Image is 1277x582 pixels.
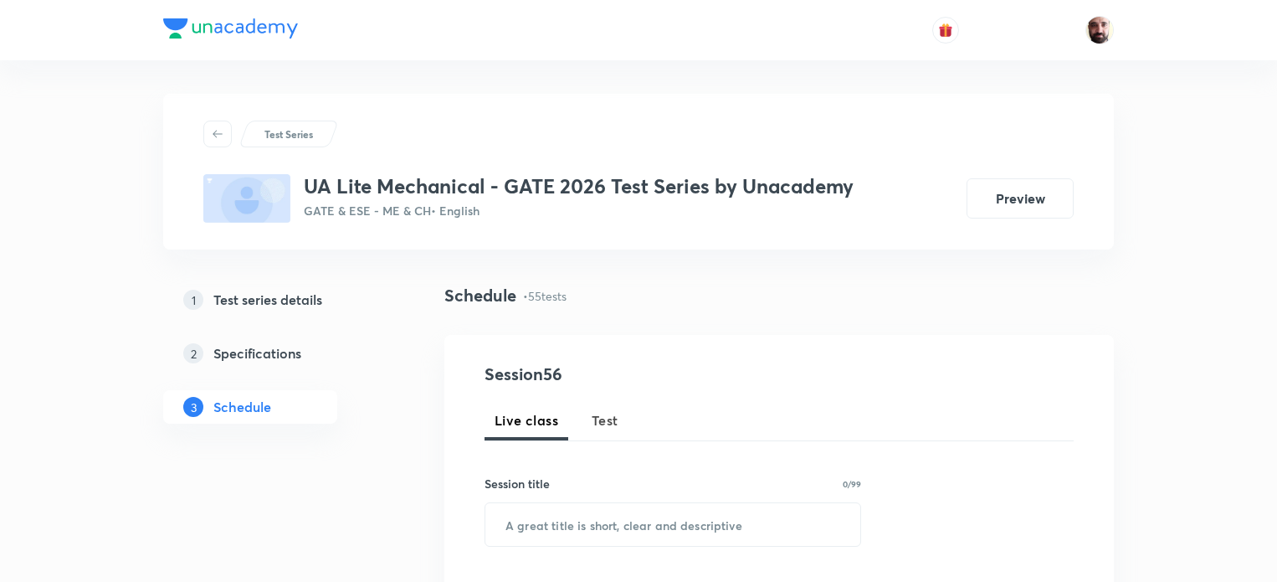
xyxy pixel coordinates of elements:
[213,343,301,363] h5: Specifications
[485,362,790,387] h4: Session 56
[967,178,1074,219] button: Preview
[183,397,203,417] p: 3
[203,174,290,223] img: fallback-thumbnail.png
[485,503,860,546] input: A great title is short, clear and descriptive
[523,287,567,305] p: • 55 tests
[213,397,271,417] h5: Schedule
[1085,16,1114,44] img: Devendra BHARDWAJ
[843,480,861,488] p: 0/99
[163,283,391,317] a: 1Test series details
[213,290,322,310] h5: Test series details
[495,410,558,430] span: Live class
[938,23,953,38] img: avatar
[163,18,298,39] img: Company Logo
[485,475,550,492] h6: Session title
[444,283,516,308] h4: Schedule
[304,174,854,198] h3: UA Lite Mechanical - GATE 2026 Test Series by Unacademy
[163,337,391,370] a: 2Specifications
[592,410,618,430] span: Test
[163,18,298,43] a: Company Logo
[932,17,959,44] button: avatar
[264,126,313,142] p: Test Series
[183,343,203,363] p: 2
[183,290,203,310] p: 1
[304,202,854,219] p: GATE & ESE - ME & CH • English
